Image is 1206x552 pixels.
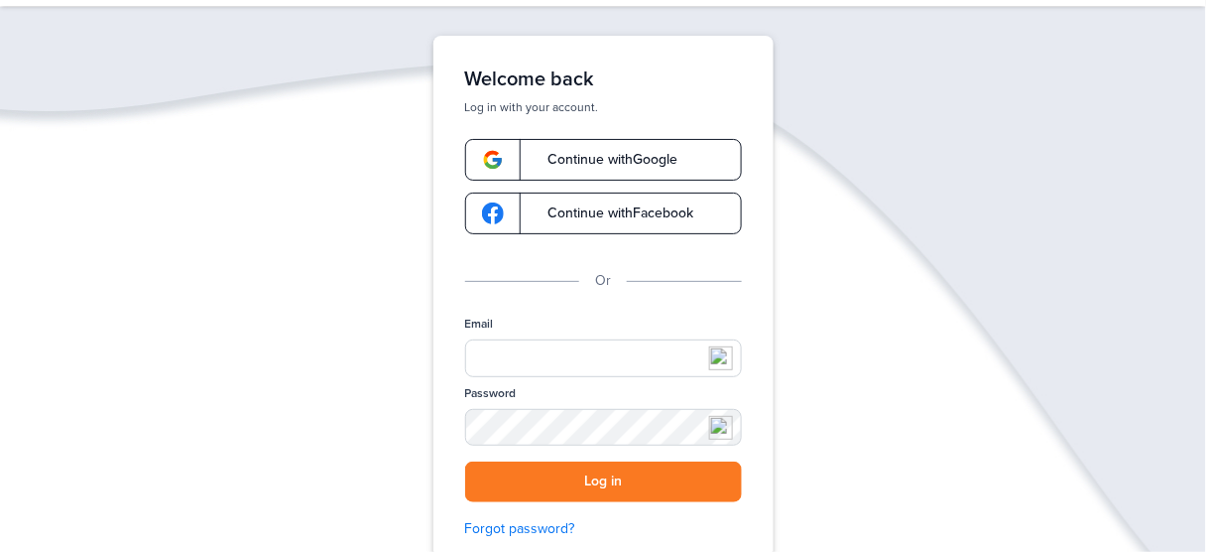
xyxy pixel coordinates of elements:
[529,207,694,220] span: Continue with Facebook
[709,346,733,370] img: npw-badge-icon.svg
[465,340,742,377] input: Email
[465,99,742,115] p: Log in with your account.
[709,416,733,440] img: npw-badge-icon.svg
[465,316,494,333] label: Email
[465,68,742,91] h1: Welcome back
[529,153,678,167] span: Continue with Google
[482,203,504,224] img: google-logo
[465,385,517,402] label: Password
[595,270,611,292] p: Or
[465,518,742,540] a: Forgot password?
[465,193,742,234] a: google-logoContinue withFacebook
[482,149,504,171] img: google-logo
[465,409,742,446] input: Password
[465,139,742,181] a: google-logoContinue withGoogle
[465,462,742,502] button: Log in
